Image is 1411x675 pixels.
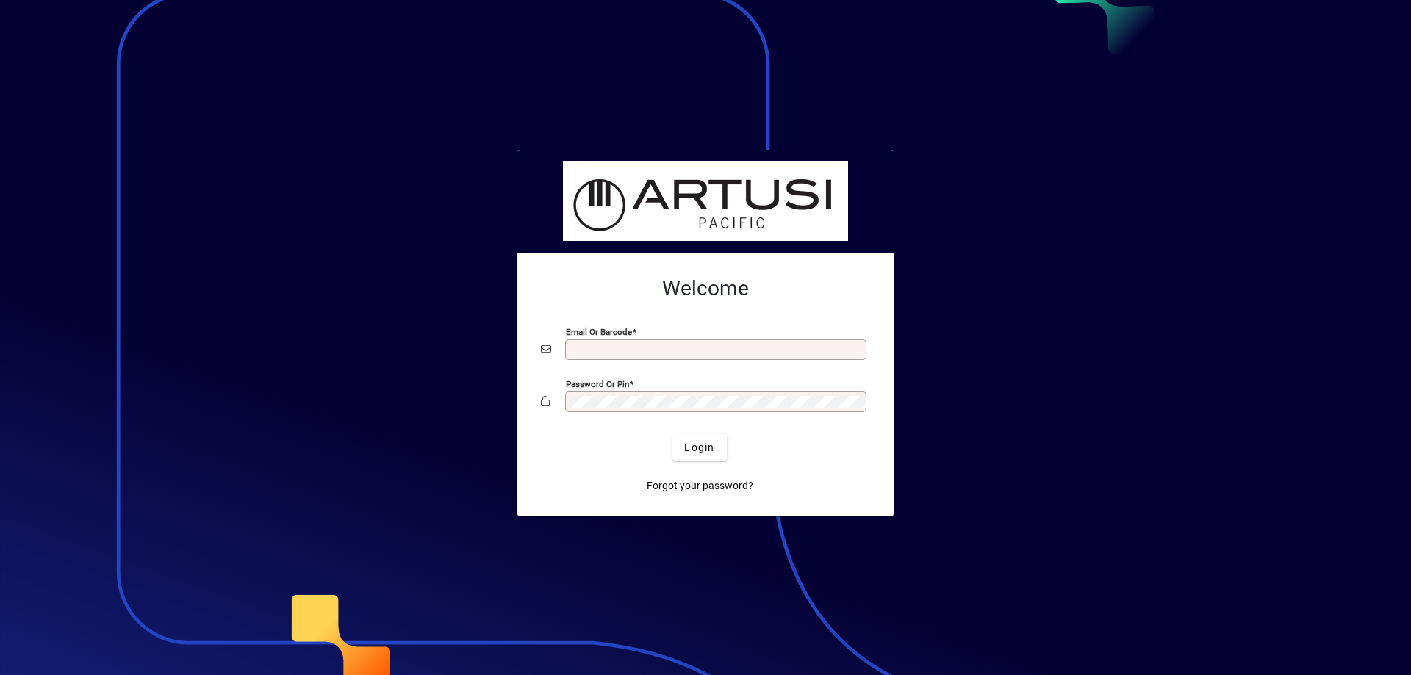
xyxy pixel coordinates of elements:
mat-label: Email or Barcode [566,327,632,337]
a: Forgot your password? [641,472,759,499]
button: Login [672,434,726,461]
span: Forgot your password? [647,478,753,494]
mat-label: Password or Pin [566,379,629,389]
span: Login [684,440,714,455]
h2: Welcome [541,276,870,301]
